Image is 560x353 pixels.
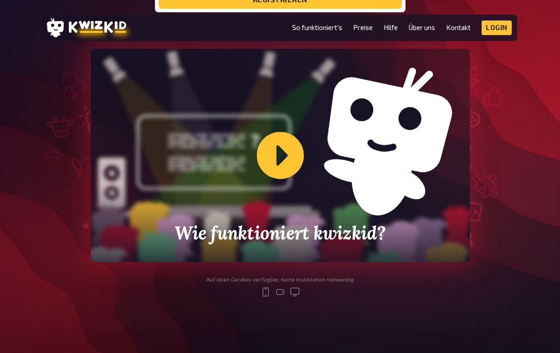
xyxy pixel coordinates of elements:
[446,24,471,31] a: Kontakt
[353,24,373,31] a: Preise
[260,286,271,297] svg: mobile
[275,286,286,297] svg: tablet
[292,24,342,31] a: So funktioniert's
[206,276,354,283] div: Auf allen Geräten verfügbar, keine Installation notwendig
[289,286,300,297] svg: desktop
[409,24,435,31] a: Über uns
[384,24,398,31] a: Hilfe
[166,223,394,244] h2: Wie funktioniert kwizkid?
[482,20,512,35] a: Login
